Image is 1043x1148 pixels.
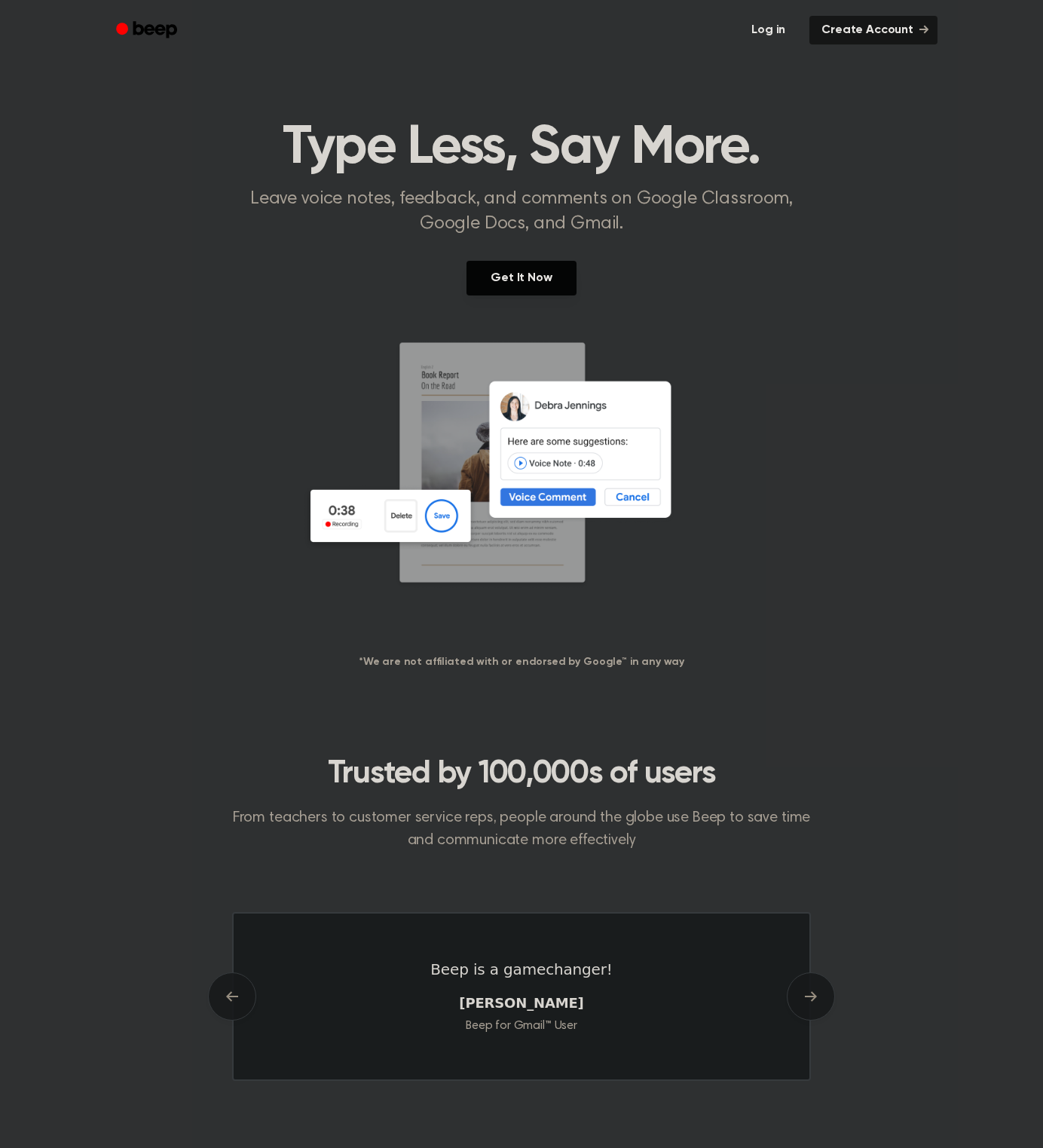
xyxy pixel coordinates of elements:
h2: Trusted by 100,000s of users [232,755,811,794]
span: Beep for Gmail™ User [466,1020,577,1032]
a: Get It Now [466,261,576,295]
p: Leave voice notes, feedback, and comments on Google Classroom, Google Docs, and Gmail. [232,187,811,237]
a: Log in [736,13,800,47]
h1: Type Less, Say More. [136,121,907,175]
h4: *We are not affiliated with or endorsed by Google™ in any way [18,654,1025,670]
blockquote: Beep is a gamechanger! [430,958,612,981]
img: Voice Comments on Docs and Recording Widget [303,341,740,630]
p: From teachers to customer service reps, people around the globe use Beep to save time and communi... [232,807,811,852]
a: Create Account [809,16,937,44]
a: Beep [106,16,191,45]
cite: [PERSON_NAME] [430,993,612,1013]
